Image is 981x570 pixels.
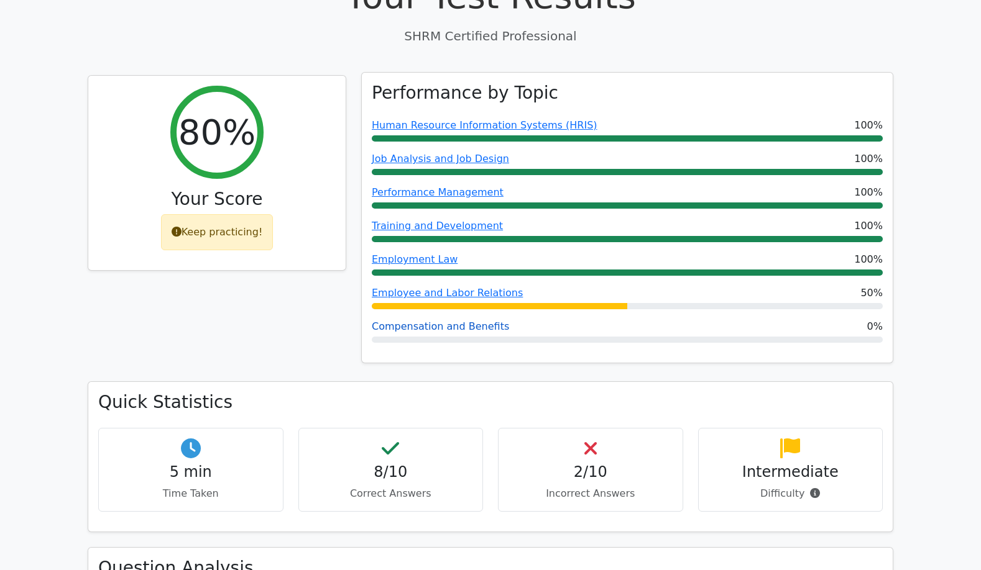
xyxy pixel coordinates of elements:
[309,463,473,481] h4: 8/10
[709,486,873,501] p: Difficulty
[854,252,883,267] span: 100%
[109,463,273,481] h4: 5 min
[854,185,883,200] span: 100%
[709,463,873,481] h4: Intermediate
[372,119,597,131] a: Human Resource Information Systems (HRIS)
[860,286,883,301] span: 50%
[372,83,558,104] h3: Performance by Topic
[509,486,673,501] p: Incorrect Answers
[372,287,523,299] a: Employee and Labor Relations
[98,189,336,210] h3: Your Score
[161,214,274,250] div: Keep practicing!
[372,186,504,198] a: Performance Management
[372,220,503,232] a: Training and Development
[854,152,883,166] span: 100%
[509,463,673,481] h4: 2/10
[98,392,883,413] h3: Quick Statistics
[372,153,509,165] a: Job Analysis and Job Design
[309,486,473,501] p: Correct Answers
[372,320,509,332] a: Compensation and Benefits
[88,27,893,45] p: SHRM Certified Professional
[854,118,883,133] span: 100%
[867,319,883,334] span: 0%
[178,111,256,153] h2: 80%
[854,219,883,233] span: 100%
[372,253,458,265] a: Employment Law
[109,486,273,501] p: Time Taken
